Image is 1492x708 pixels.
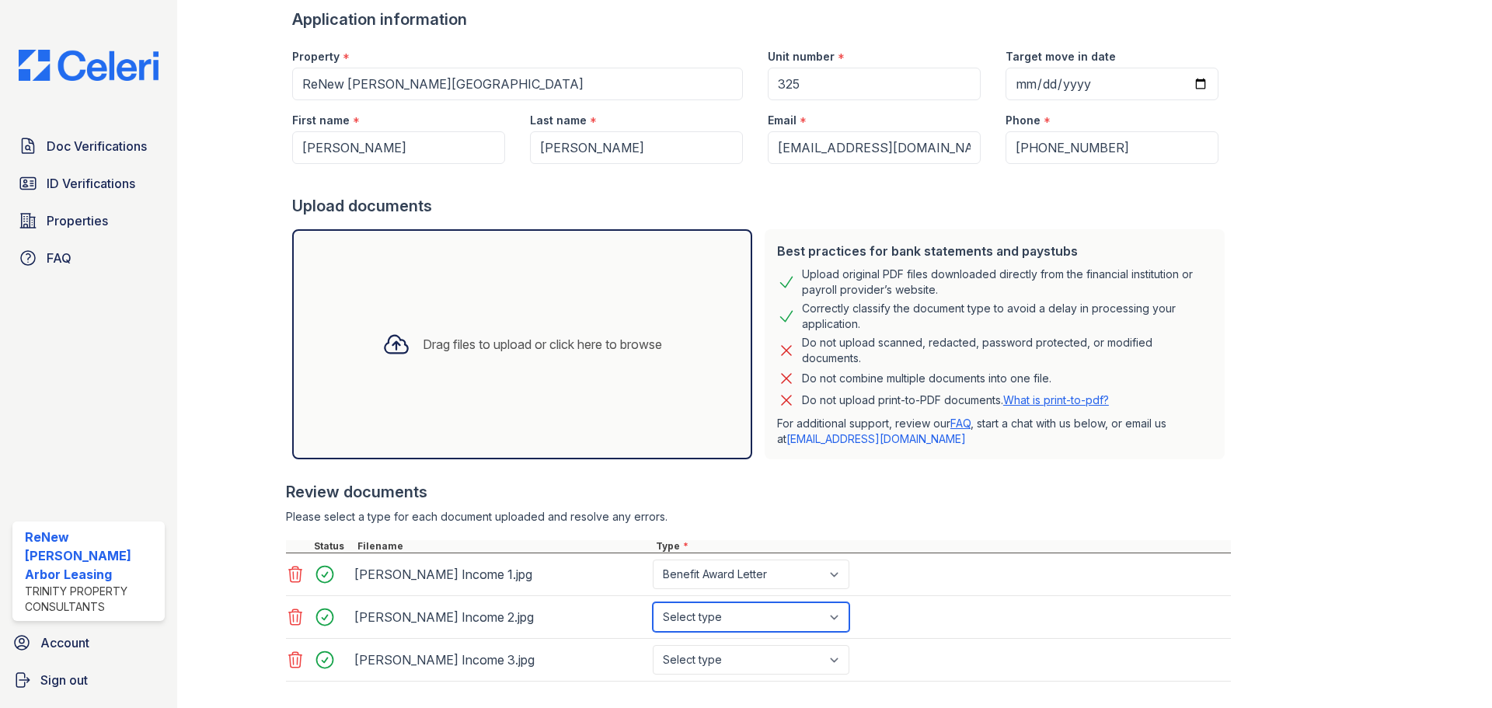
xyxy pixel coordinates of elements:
[6,627,171,658] a: Account
[286,509,1231,525] div: Please select a type for each document uploaded and resolve any errors.
[47,137,147,155] span: Doc Verifications
[40,671,88,689] span: Sign out
[802,369,1051,388] div: Do not combine multiple documents into one file.
[354,647,647,672] div: [PERSON_NAME] Income 3.jpg
[47,211,108,230] span: Properties
[777,416,1212,447] p: For additional support, review our , start a chat with us below, or email us at
[777,242,1212,260] div: Best practices for bank statements and paystubs
[1006,113,1041,128] label: Phone
[292,195,1231,217] div: Upload documents
[6,50,171,81] img: CE_Logo_Blue-a8612792a0a2168367f1c8372b55b34899dd931a85d93a1a3d3e32e68fde9ad4.png
[47,174,135,193] span: ID Verifications
[354,540,653,553] div: Filename
[530,113,587,128] label: Last name
[292,9,1231,30] div: Application information
[802,267,1212,298] div: Upload original PDF files downloaded directly from the financial institution or payroll provider’...
[802,301,1212,332] div: Correctly classify the document type to avoid a delay in processing your application.
[768,49,835,65] label: Unit number
[12,242,165,274] a: FAQ
[786,432,966,445] a: [EMAIL_ADDRESS][DOMAIN_NAME]
[354,605,647,630] div: [PERSON_NAME] Income 2.jpg
[12,131,165,162] a: Doc Verifications
[950,417,971,430] a: FAQ
[802,392,1109,408] p: Do not upload print-to-PDF documents.
[802,335,1212,366] div: Do not upload scanned, redacted, password protected, or modified documents.
[354,562,647,587] div: [PERSON_NAME] Income 1.jpg
[6,664,171,696] a: Sign out
[1003,393,1109,406] a: What is print-to-pdf?
[292,113,350,128] label: First name
[25,584,159,615] div: Trinity Property Consultants
[40,633,89,652] span: Account
[768,113,797,128] label: Email
[47,249,71,267] span: FAQ
[286,481,1231,503] div: Review documents
[12,168,165,199] a: ID Verifications
[311,540,354,553] div: Status
[292,49,340,65] label: Property
[25,528,159,584] div: ReNew [PERSON_NAME] Arbor Leasing
[423,335,662,354] div: Drag files to upload or click here to browse
[653,540,1231,553] div: Type
[12,205,165,236] a: Properties
[1006,49,1116,65] label: Target move in date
